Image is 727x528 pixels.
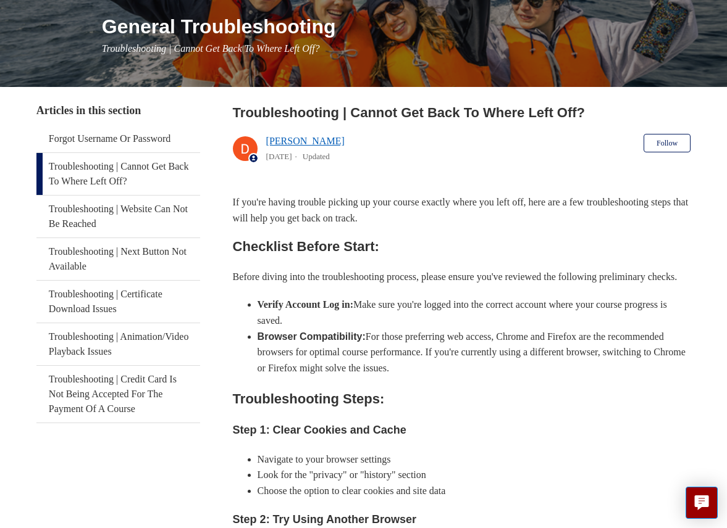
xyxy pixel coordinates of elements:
strong: Verify Account Log in: [258,299,353,310]
button: Follow Article [644,134,691,152]
h3: Step 1: Clear Cookies and Cache [233,421,691,439]
a: Troubleshooting | Certificate Download Issues [36,281,200,323]
a: Troubleshooting | Cannot Get Back To Where Left Off? [36,153,200,195]
strong: Browser Compatibility: [258,331,366,342]
span: Articles in this section [36,104,141,117]
li: Choose the option to clear cookies and site data [258,483,691,499]
span: Troubleshooting | Cannot Get Back To Where Left Off? [102,43,320,54]
p: If you're having trouble picking up your course exactly where you left off, here are a few troubl... [233,194,691,226]
a: Forgot Username Or Password [36,125,200,152]
li: For those preferring web access, Chrome and Firefox are the recommended browsers for optimal cour... [258,329,691,376]
p: Before diving into the troubleshooting process, please ensure you've reviewed the following preli... [233,269,691,285]
time: 05/14/2024, 13:31 [266,152,292,161]
li: Updated [303,152,330,161]
li: Make sure you're logged into the correct account where your course progress is saved. [258,297,691,328]
a: Troubleshooting | Website Can Not Be Reached [36,196,200,237]
button: Live chat [686,487,718,519]
h2: Troubleshooting Steps: [233,388,691,410]
li: Navigate to your browser settings [258,452,691,468]
a: Troubleshooting | Animation/Video Playback Issues [36,323,200,365]
a: Troubleshooting | Credit Card Is Not Being Accepted For The Payment Of A Course [36,366,200,423]
li: Look for the "privacy" or "history" section [258,467,691,483]
a: Troubleshooting | Next Button Not Available [36,238,200,280]
a: [PERSON_NAME] [266,136,345,146]
h2: Troubleshooting | Cannot Get Back To Where Left Off? [233,102,691,123]
h2: Checklist Before Start: [233,236,691,257]
h1: General Troubleshooting [102,12,691,41]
